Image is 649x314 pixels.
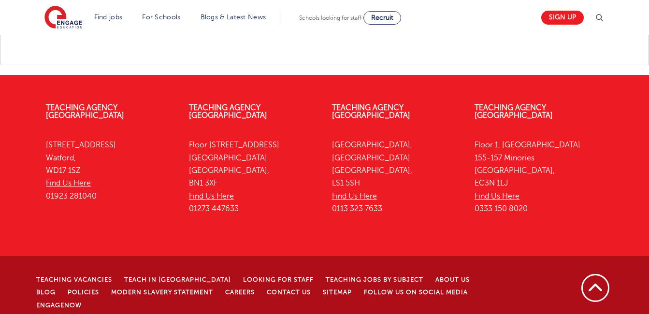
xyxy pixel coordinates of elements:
[124,276,231,283] a: Teach in [GEOGRAPHIC_DATA]
[201,14,266,21] a: Blogs & Latest News
[332,192,377,200] a: Find Us Here
[475,192,519,200] a: Find Us Here
[189,139,317,215] p: Floor [STREET_ADDRESS] [GEOGRAPHIC_DATA] [GEOGRAPHIC_DATA], BN1 3XF 01273 447633
[364,289,468,296] a: Follow us on Social Media
[267,289,311,296] a: Contact Us
[475,139,603,215] p: Floor 1, [GEOGRAPHIC_DATA] 155-157 Minories [GEOGRAPHIC_DATA], EC3N 1LJ 0333 150 8020
[189,192,234,200] a: Find Us Here
[36,289,56,296] a: Blog
[225,289,255,296] a: Careers
[46,139,174,202] p: [STREET_ADDRESS] Watford, WD17 1SZ 01923 281040
[36,302,82,309] a: EngageNow
[68,289,99,296] a: Policies
[243,276,314,283] a: Looking for staff
[323,289,352,296] a: Sitemap
[111,289,213,296] a: Modern Slavery Statement
[363,11,401,25] a: Recruit
[299,14,361,21] span: Schools looking for staff
[541,11,584,25] a: Sign up
[435,276,470,283] a: About Us
[189,103,267,120] a: Teaching Agency [GEOGRAPHIC_DATA]
[326,276,423,283] a: Teaching jobs by subject
[46,179,91,187] a: Find Us Here
[44,6,82,30] img: Engage Education
[46,103,124,120] a: Teaching Agency [GEOGRAPHIC_DATA]
[94,14,123,21] a: Find jobs
[142,14,180,21] a: For Schools
[36,276,112,283] a: Teaching Vacancies
[475,103,553,120] a: Teaching Agency [GEOGRAPHIC_DATA]
[371,14,393,21] span: Recruit
[332,103,410,120] a: Teaching Agency [GEOGRAPHIC_DATA]
[332,139,461,215] p: [GEOGRAPHIC_DATA], [GEOGRAPHIC_DATA] [GEOGRAPHIC_DATA], LS1 5SH 0113 323 7633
